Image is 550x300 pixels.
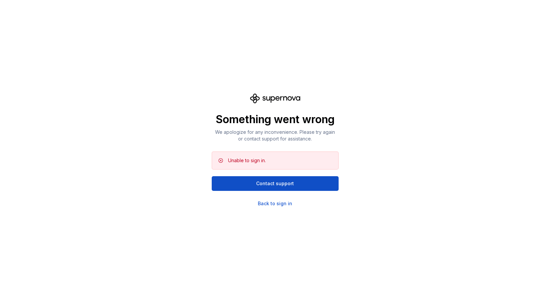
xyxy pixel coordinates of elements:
a: Back to sign in [258,200,292,207]
div: Unable to sign in. [228,157,266,164]
p: Something went wrong [212,113,339,126]
button: Contact support [212,176,339,191]
p: We apologize for any inconvenience. Please try again or contact support for assistance. [212,129,339,142]
span: Contact support [256,180,294,187]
